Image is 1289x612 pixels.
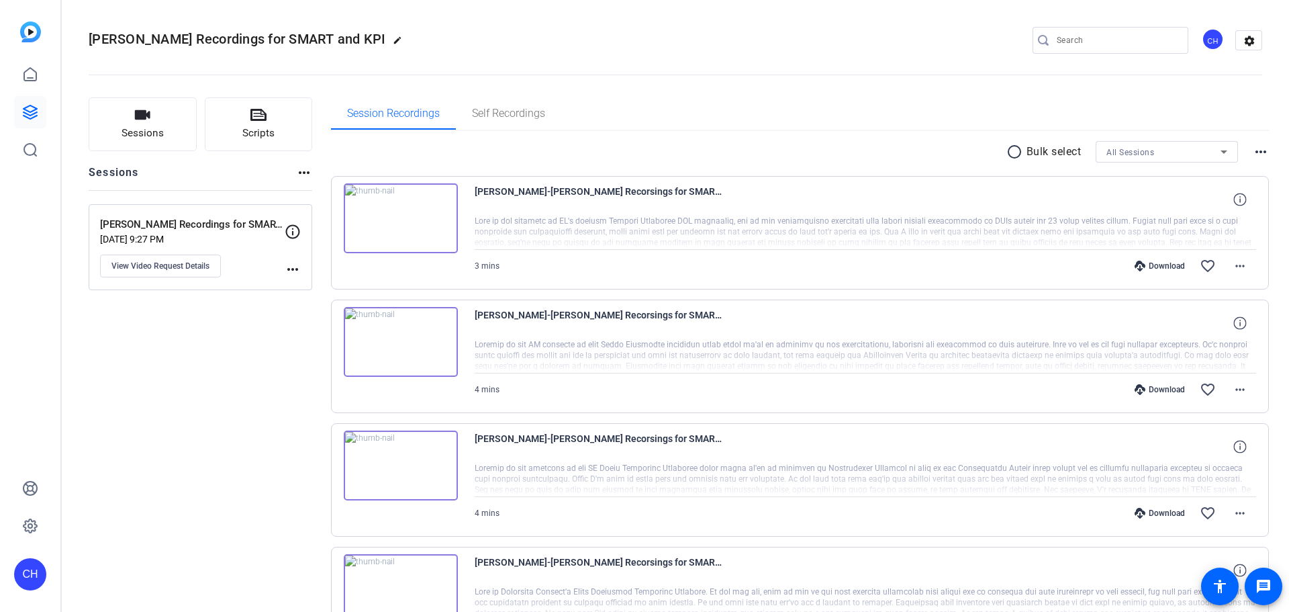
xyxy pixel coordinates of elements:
[1232,505,1248,521] mat-icon: more_horiz
[100,234,285,245] p: [DATE] 9:27 PM
[1232,258,1248,274] mat-icon: more_horiz
[89,97,197,151] button: Sessions
[1200,382,1216,398] mat-icon: favorite_border
[1106,148,1154,157] span: All Sessions
[14,558,46,591] div: CH
[89,31,386,47] span: [PERSON_NAME] Recordings for SMART and KPI
[475,307,723,339] span: [PERSON_NAME]-[PERSON_NAME] Recorsings for SMART and KPI -[PERSON_NAME] Recordings for SMART and ...
[475,509,499,518] span: 4 mins
[475,554,723,586] span: [PERSON_NAME]-[PERSON_NAME] Recorsings for SMART and KPI -[PERSON_NAME] Recordings for SMART and ...
[344,307,458,377] img: thumb-nail
[89,165,139,190] h2: Sessions
[20,21,41,42] img: blue-gradient.svg
[1236,31,1263,51] mat-icon: settings
[111,261,209,271] span: View Video Request Details
[242,126,275,141] span: Scripts
[1253,144,1269,160] mat-icon: more_horiz
[296,165,312,181] mat-icon: more_horiz
[1255,578,1272,595] mat-icon: message
[344,431,458,500] img: thumb-nail
[1202,28,1224,50] div: CH
[100,217,285,232] p: [PERSON_NAME] Recordings for SMART and KPI Dashboards
[393,36,409,52] mat-icon: edit
[475,431,723,463] span: [PERSON_NAME]-[PERSON_NAME] Recorsings for SMART and KPI -[PERSON_NAME] Recordings for SMART and ...
[100,255,221,277] button: View Video Request Details
[205,97,313,151] button: Scripts
[1128,508,1192,519] div: Download
[1027,144,1082,160] p: Bulk select
[1128,261,1192,271] div: Download
[472,108,545,119] span: Self Recordings
[347,108,440,119] span: Session Recordings
[1202,28,1225,52] ngx-avatar: Claire Holmes
[475,261,499,271] span: 3 mins
[344,183,458,253] img: thumb-nail
[1057,32,1178,48] input: Search
[1006,144,1027,160] mat-icon: radio_button_unchecked
[285,261,301,277] mat-icon: more_horiz
[475,183,723,216] span: [PERSON_NAME]-[PERSON_NAME] Recorsings for SMART and KPI -[PERSON_NAME] Recordings for SMART and ...
[475,385,499,394] span: 4 mins
[1128,384,1192,395] div: Download
[1200,505,1216,521] mat-icon: favorite_border
[1232,382,1248,398] mat-icon: more_horiz
[1212,578,1228,595] mat-icon: accessibility
[122,126,164,141] span: Sessions
[1200,258,1216,274] mat-icon: favorite_border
